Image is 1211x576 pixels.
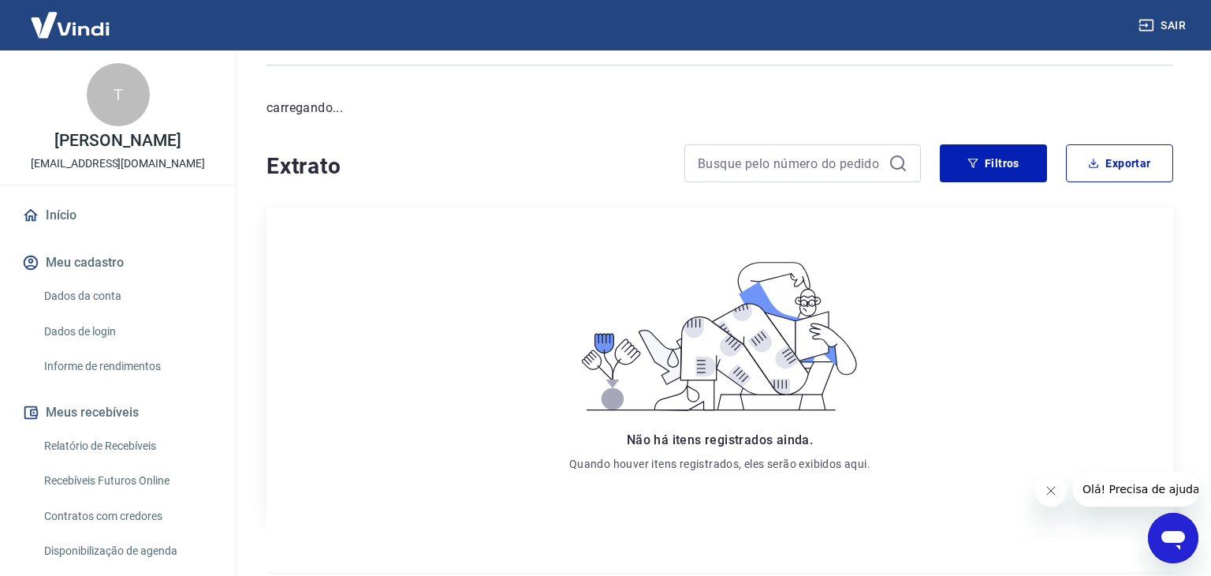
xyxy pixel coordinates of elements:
span: Olá! Precisa de ajuda? [9,11,132,24]
input: Busque pelo número do pedido [698,151,882,175]
a: Dados da conta [38,280,217,312]
a: Contratos com credores [38,500,217,533]
button: Meu cadastro [19,245,217,280]
button: Sair [1135,11,1192,40]
span: Não há itens registrados ainda. [627,432,813,447]
h4: Extrato [266,151,665,182]
a: Informe de rendimentos [38,350,217,383]
a: Início [19,198,217,233]
button: Filtros [940,144,1047,182]
p: Quando houver itens registrados, eles serão exibidos aqui. [569,456,870,472]
div: T [87,63,150,126]
iframe: Mensagem da empresa [1073,472,1198,507]
img: Vindi [19,1,121,49]
iframe: Fechar mensagem [1035,475,1067,507]
a: Disponibilização de agenda [38,535,217,567]
a: Recebíveis Futuros Online [38,465,217,497]
button: Meus recebíveis [19,395,217,430]
a: Relatório de Recebíveis [38,430,217,462]
button: Exportar [1066,144,1173,182]
p: carregando... [266,99,1173,118]
p: [EMAIL_ADDRESS][DOMAIN_NAME] [31,155,205,172]
iframe: Botão para abrir a janela de mensagens [1148,513,1198,563]
a: Dados de login [38,316,217,348]
p: [PERSON_NAME] [54,133,181,149]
